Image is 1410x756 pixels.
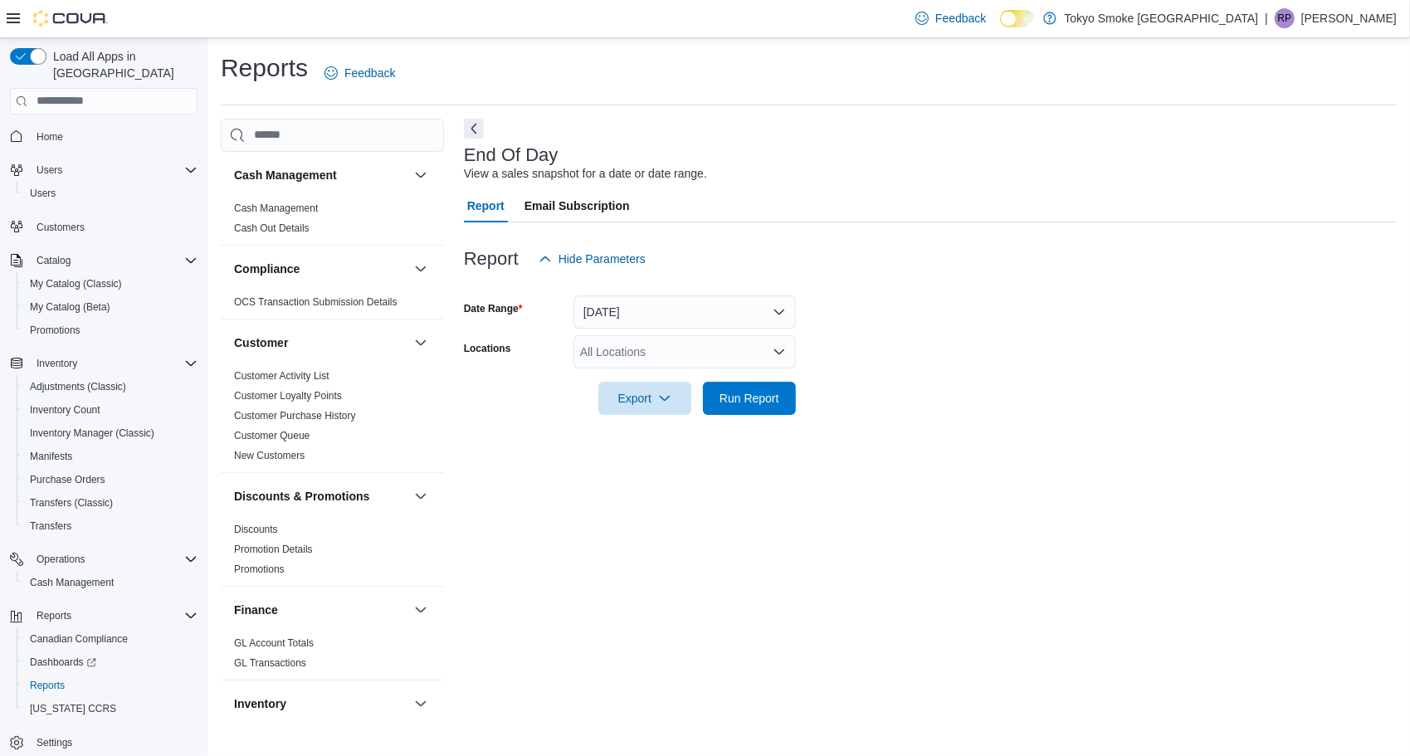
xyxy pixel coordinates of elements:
h3: Cash Management [234,167,337,183]
button: Cash Management [17,571,204,594]
span: My Catalog (Beta) [30,300,110,314]
button: Users [30,160,69,180]
span: OCS Transaction Submission Details [234,295,398,309]
button: My Catalog (Classic) [17,272,204,295]
h1: Reports [221,51,308,85]
a: New Customers [234,450,305,461]
button: Compliance [234,261,407,277]
span: Customers [37,221,85,234]
button: Operations [3,548,204,571]
a: Customer Purchase History [234,410,356,422]
a: Dashboards [23,652,103,672]
span: Reports [23,676,198,695]
span: Purchase Orders [23,470,198,490]
button: Reports [17,674,204,697]
span: Report [467,189,505,222]
span: Canadian Compliance [23,629,198,649]
a: Feedback [318,56,402,90]
button: Inventory Count [17,398,204,422]
a: Dashboards [17,651,204,674]
span: Inventory [37,357,77,370]
span: Home [37,130,63,144]
span: Settings [30,732,198,753]
div: Cash Management [221,198,444,245]
button: Finance [234,602,407,618]
span: My Catalog (Beta) [23,297,198,317]
a: Settings [30,733,79,753]
p: Tokyo Smoke [GEOGRAPHIC_DATA] [1065,8,1259,28]
span: New Customers [234,449,305,462]
span: Inventory Count [23,400,198,420]
span: Promotions [23,320,198,340]
button: Reports [30,606,78,626]
button: Export [598,382,691,415]
input: Dark Mode [1000,10,1035,27]
button: Home [3,124,204,149]
span: Customer Loyalty Points [234,389,342,402]
a: Cash Out Details [234,222,310,234]
div: Finance [221,633,444,680]
h3: Report [464,249,519,269]
div: Discounts & Promotions [221,519,444,586]
a: Reports [23,676,71,695]
h3: Inventory [234,695,286,712]
span: Transfers [30,519,71,533]
button: [DATE] [573,295,796,329]
h3: Finance [234,602,278,618]
span: Catalog [37,254,71,267]
h3: End Of Day [464,145,559,165]
span: My Catalog (Classic) [30,277,122,290]
a: Transfers (Classic) [23,493,120,513]
span: Reports [37,609,71,622]
button: Run Report [703,382,796,415]
span: Purchase Orders [30,473,105,486]
button: Catalog [3,249,204,272]
span: Customer Queue [234,429,310,442]
button: Inventory [3,352,204,375]
span: Email Subscription [524,189,630,222]
div: Compliance [221,292,444,319]
h3: Discounts & Promotions [234,488,369,505]
button: Inventory [234,695,407,712]
span: Hide Parameters [559,251,646,267]
a: Cash Management [23,573,120,593]
p: | [1265,8,1268,28]
a: Feedback [909,2,993,35]
button: Cash Management [411,165,431,185]
span: Cash Out Details [234,222,310,235]
div: View a sales snapshot for a date or date range. [464,165,707,183]
span: Users [37,163,62,177]
span: Users [30,160,198,180]
button: Customer [411,333,431,353]
span: Manifests [30,450,72,463]
span: GL Transactions [234,656,306,670]
a: Customer Queue [234,430,310,441]
button: Inventory Manager (Classic) [17,422,204,445]
span: Catalog [30,251,198,271]
button: Transfers [17,515,204,538]
span: Run Report [720,390,779,407]
span: Adjustments (Classic) [23,377,198,397]
button: Cash Management [234,167,407,183]
span: Manifests [23,446,198,466]
span: [US_STATE] CCRS [30,702,116,715]
span: Feedback [935,10,986,27]
a: Transfers [23,516,78,536]
a: Customer Activity List [234,370,329,382]
span: Promotions [234,563,285,576]
span: Inventory Count [30,403,100,417]
button: Purchase Orders [17,468,204,491]
a: My Catalog (Classic) [23,274,129,294]
button: Reports [3,604,204,627]
span: Users [23,183,198,203]
a: Users [23,183,62,203]
h3: Customer [234,334,288,351]
a: Inventory Manager (Classic) [23,423,161,443]
a: Inventory Count [23,400,107,420]
img: Cova [33,10,108,27]
a: Home [30,127,70,147]
button: Manifests [17,445,204,468]
p: [PERSON_NAME] [1301,8,1397,28]
span: Promotion Details [234,543,313,556]
button: Open list of options [773,345,786,358]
